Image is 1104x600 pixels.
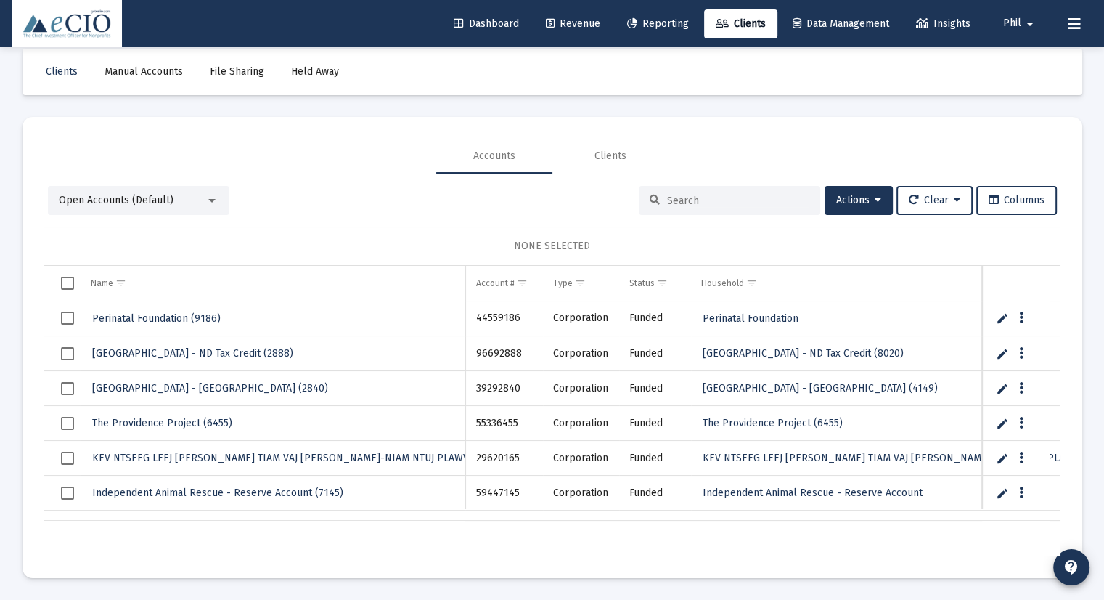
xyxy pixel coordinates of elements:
div: Funded [629,451,681,466]
a: [GEOGRAPHIC_DATA] - [GEOGRAPHIC_DATA] (2840) [91,378,330,399]
td: Corporation [543,476,619,511]
span: Actions [836,194,881,206]
a: Perinatal Foundation [701,308,800,329]
span: Data Management [793,17,889,30]
span: Columns [989,194,1044,206]
span: Held Away [291,65,339,78]
a: [GEOGRAPHIC_DATA] - [GEOGRAPHIC_DATA] (4149) [701,378,939,399]
td: Corporation [543,406,619,441]
div: Account # [475,277,514,289]
div: Name [91,277,113,289]
a: Insights [904,9,982,38]
a: Revenue [534,9,612,38]
td: Column Household [691,266,1076,301]
td: 76810429 [465,511,542,546]
a: Reporting [616,9,700,38]
span: Reporting [627,17,689,30]
a: Edit [996,312,1009,325]
a: Edit [996,347,1009,360]
a: Dashboard [442,9,531,38]
div: Data grid [44,266,1060,556]
div: Funded [629,416,681,431]
span: Open Accounts (Default) [59,194,173,206]
a: File Sharing [198,57,276,86]
span: Clients [46,65,78,78]
div: Select row [61,312,74,325]
span: Show filter options for column 'Name' [115,277,126,288]
button: Clear [896,186,973,215]
td: Corporation [543,371,619,406]
input: Search [667,195,809,207]
div: Funded [629,486,681,500]
span: Perinatal Foundation [703,312,798,325]
div: Clients [594,149,626,163]
span: [GEOGRAPHIC_DATA] - ND Tax Credit (8020) [703,347,904,360]
td: Rollover IRA [543,511,619,546]
span: Insights [916,17,970,30]
div: Select row [61,452,74,465]
a: [GEOGRAPHIC_DATA] - ND Tax Credit (2888) [91,343,295,364]
td: Corporation [543,336,619,371]
mat-icon: arrow_drop_down [1021,9,1039,38]
td: 59447145 [465,476,542,511]
a: Edit [996,452,1009,465]
img: Dashboard [23,9,111,38]
span: Show filter options for column 'Account #' [516,277,527,288]
span: Manual Accounts [105,65,183,78]
span: [GEOGRAPHIC_DATA] - ND Tax Credit (2888) [92,347,293,360]
span: Clear [909,194,960,206]
span: [GEOGRAPHIC_DATA] - [GEOGRAPHIC_DATA] (2840) [92,382,328,394]
div: Funded [629,381,681,396]
button: Actions [825,186,893,215]
span: The Providence Project (6455) [703,417,843,429]
span: [GEOGRAPHIC_DATA] - [GEOGRAPHIC_DATA] (4149) [703,382,938,394]
td: Column Type [543,266,619,301]
div: Funded [629,311,681,325]
a: Clients [704,9,777,38]
a: [GEOGRAPHIC_DATA] - ND Tax Credit (8020) [701,343,905,364]
a: The Providence Project (6455) [91,413,234,434]
button: Columns [976,186,1057,215]
span: Independent Animal Rescue - Reserve Account [703,487,923,499]
div: NONE SELECTED [56,239,1049,254]
td: 55336455 [465,406,542,441]
span: Revenue [546,17,600,30]
a: Data Management [781,9,901,38]
td: 39292840 [465,371,542,406]
td: 44559186 [465,301,542,336]
div: Status [629,277,655,289]
a: Manual Accounts [93,57,195,86]
td: Column Status [619,266,691,301]
mat-icon: contact_support [1063,559,1080,576]
a: Independent Animal Rescue - Reserve Account (7145) [91,482,345,503]
div: Type [553,277,573,289]
div: Select row [61,417,74,430]
button: Phil [986,9,1056,38]
a: Perinatal Foundation (9186) [91,308,222,329]
td: Column Name [81,266,466,301]
span: KEV NTSEEG LEEJ [PERSON_NAME] TIAM VAJ [PERSON_NAME]-NIAM NTUJ PLAWV YIS FAI (0165) [92,452,535,464]
div: Select row [61,347,74,360]
span: Independent Animal Rescue - Reserve Account (7145) [92,487,343,499]
td: 29620165 [465,441,542,476]
div: Select all [61,277,74,290]
a: Edit [996,487,1009,500]
div: Funded [629,346,681,361]
div: Accounts [473,149,515,163]
div: Household [701,277,744,289]
a: Held Away [279,57,351,86]
td: 96692888 [465,336,542,371]
div: Select row [61,487,74,500]
a: Independent Animal Rescue - Reserve Account [701,482,924,503]
td: Column Account # [465,266,542,301]
a: The Providence Project (6455) [701,413,844,434]
span: Phil [1003,17,1021,30]
a: KEV NTSEEG LEEJ [PERSON_NAME] TIAM VAJ [PERSON_NAME]-NIAM NTUJ PLAWV YIS FAI (0165) [91,447,536,469]
a: Edit [996,417,1009,430]
a: Clients [34,57,89,86]
td: Corporation [543,301,619,336]
span: Show filter options for column 'Household' [746,277,757,288]
a: Edit [996,382,1009,395]
span: Show filter options for column 'Status' [657,277,668,288]
span: Clients [716,17,766,30]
